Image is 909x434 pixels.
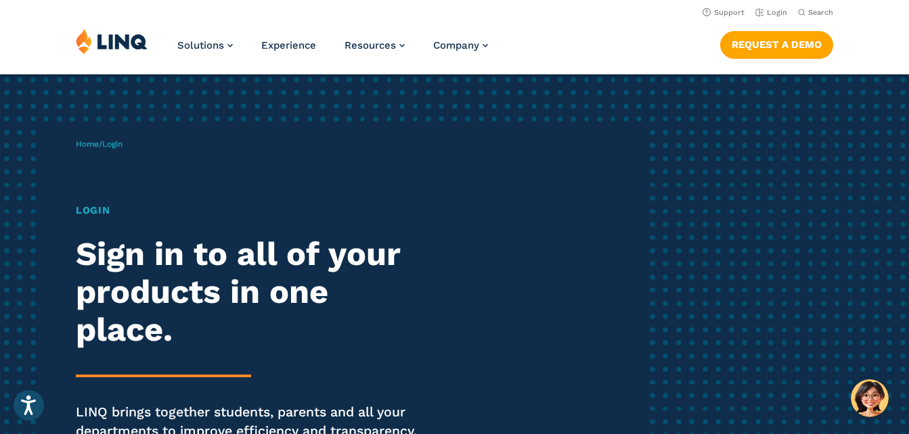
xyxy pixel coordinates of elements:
[76,139,99,149] a: Home
[703,8,745,17] a: Support
[433,39,479,51] span: Company
[177,39,233,51] a: Solutions
[345,39,396,51] span: Resources
[102,139,123,149] span: Login
[76,203,426,218] h1: Login
[433,39,488,51] a: Company
[76,28,148,54] img: LINQ | K‑12 Software
[177,39,224,51] span: Solutions
[177,28,488,73] nav: Primary Navigation
[345,39,405,51] a: Resources
[720,31,833,58] a: Request a Demo
[76,139,123,149] span: /
[720,28,833,58] nav: Button Navigation
[755,8,787,17] a: Login
[76,235,426,348] h2: Sign in to all of your products in one place.
[798,7,833,18] button: Open Search Bar
[261,39,316,51] a: Experience
[851,379,889,417] button: Hello, have a question? Let’s chat.
[808,8,833,17] span: Search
